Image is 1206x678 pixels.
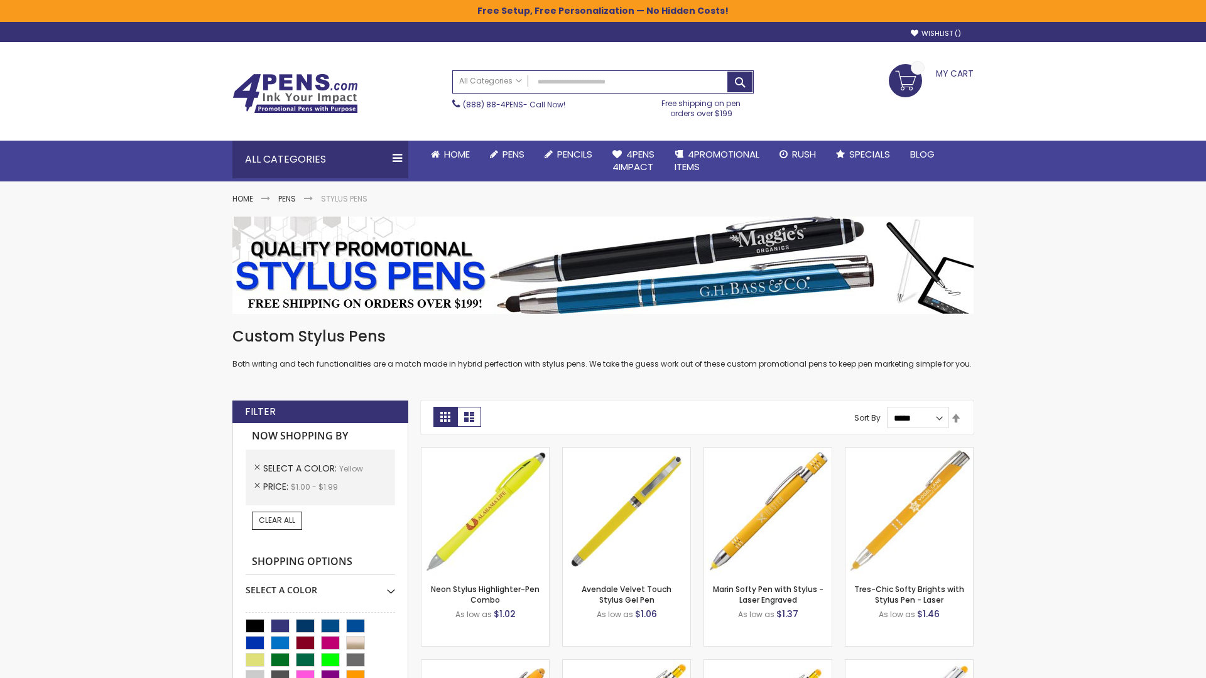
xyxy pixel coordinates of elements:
[635,608,657,620] span: $1.06
[278,193,296,204] a: Pens
[232,326,974,347] h1: Custom Stylus Pens
[911,29,961,38] a: Wishlist
[421,447,549,458] a: Neon Stylus Highlighter-Pen Combo-Yellow
[602,141,665,181] a: 4Pens4impact
[263,480,291,493] span: Price
[232,193,253,204] a: Home
[339,463,363,474] span: Yellow
[494,608,516,620] span: $1.02
[612,148,655,173] span: 4Pens 4impact
[563,448,690,575] img: Avendale Velvet Touch Stylus Gel Pen-Yellow
[535,141,602,168] a: Pencils
[459,76,522,86] span: All Categories
[776,608,798,620] span: $1.37
[854,412,881,423] label: Sort By
[649,94,754,119] div: Free shipping on pen orders over $199
[232,326,974,370] div: Both writing and tech functionalities are a match made in hybrid perfection with stylus pens. We ...
[455,609,492,620] span: As low as
[433,407,457,427] strong: Grid
[845,659,973,670] a: Tres-Chic Softy with Stylus Top Pen - ColorJet-Yellow
[291,482,338,492] span: $1.00 - $1.99
[845,447,973,458] a: Tres-Chic Softy Brights with Stylus Pen - Laser-Yellow
[665,141,769,181] a: 4PROMOTIONALITEMS
[597,609,633,620] span: As low as
[463,99,565,110] span: - Call Now!
[738,609,774,620] span: As low as
[232,73,358,114] img: 4Pens Custom Pens and Promotional Products
[263,462,339,475] span: Select A Color
[854,584,964,605] a: Tres-Chic Softy Brights with Stylus Pen - Laser
[879,609,915,620] span: As low as
[480,141,535,168] a: Pens
[421,659,549,670] a: Ellipse Softy Brights with Stylus Pen - Laser-Yellow
[900,141,945,168] a: Blog
[704,448,832,575] img: Marin Softy Pen with Stylus - Laser Engraved-Yellow
[503,148,524,161] span: Pens
[246,575,395,596] div: Select A Color
[232,217,974,314] img: Stylus Pens
[769,141,826,168] a: Rush
[917,608,940,620] span: $1.46
[421,448,549,575] img: Neon Stylus Highlighter-Pen Combo-Yellow
[557,148,592,161] span: Pencils
[675,148,759,173] span: 4PROMOTIONAL ITEMS
[845,448,973,575] img: Tres-Chic Softy Brights with Stylus Pen - Laser-Yellow
[792,148,816,161] span: Rush
[431,584,540,605] a: Neon Stylus Highlighter-Pen Combo
[704,659,832,670] a: Phoenix Softy Brights Gel with Stylus Pen - Laser-Yellow
[826,141,900,168] a: Specials
[704,447,832,458] a: Marin Softy Pen with Stylus - Laser Engraved-Yellow
[563,659,690,670] a: Phoenix Softy Brights with Stylus Pen - Laser-Yellow
[245,405,276,419] strong: Filter
[453,71,528,92] a: All Categories
[321,193,367,204] strong: Stylus Pens
[259,515,295,525] span: Clear All
[910,148,935,161] span: Blog
[563,447,690,458] a: Avendale Velvet Touch Stylus Gel Pen-Yellow
[849,148,890,161] span: Specials
[246,423,395,449] strong: Now Shopping by
[232,141,408,178] div: All Categories
[246,549,395,576] strong: Shopping Options
[444,148,470,161] span: Home
[463,99,523,110] a: (888) 88-4PENS
[252,512,302,529] a: Clear All
[582,584,671,605] a: Avendale Velvet Touch Stylus Gel Pen
[713,584,823,605] a: Marin Softy Pen with Stylus - Laser Engraved
[421,141,480,168] a: Home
